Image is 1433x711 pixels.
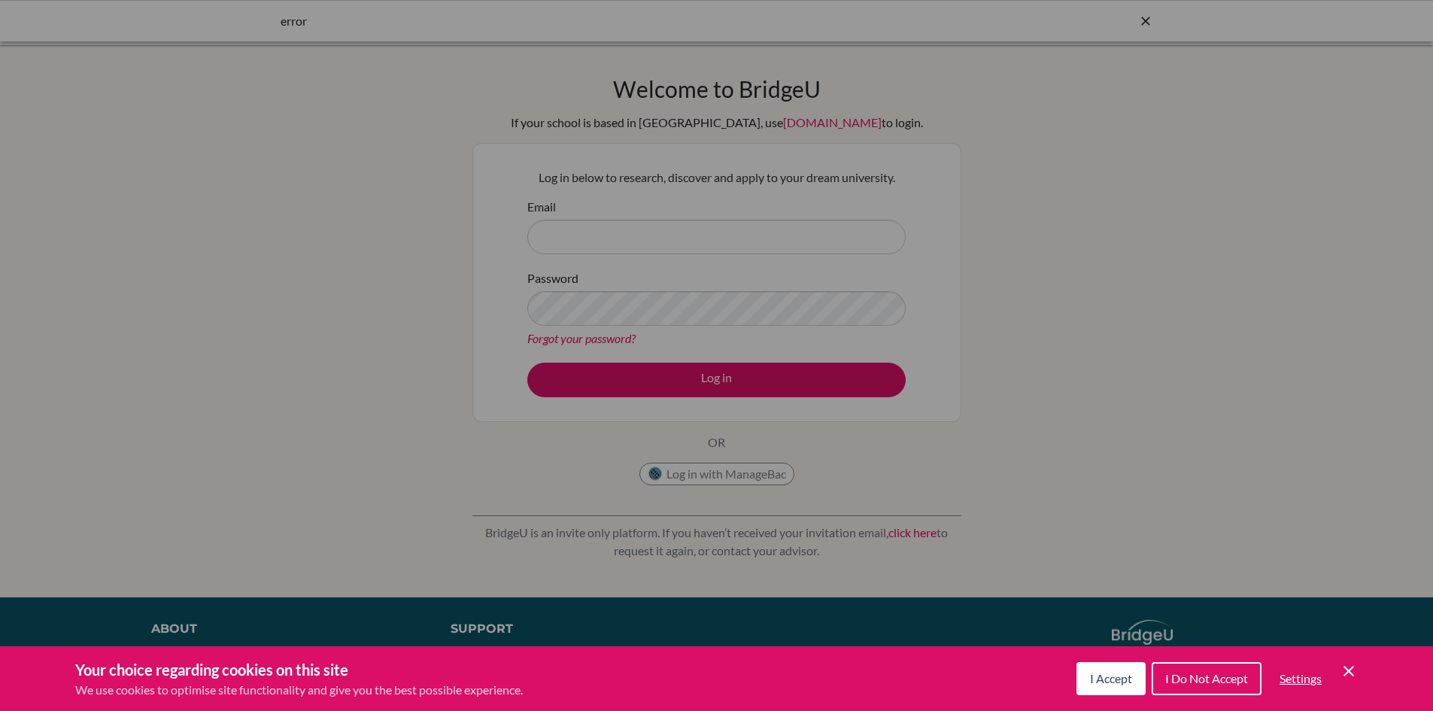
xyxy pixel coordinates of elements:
[1165,671,1248,685] span: I Do Not Accept
[1152,662,1261,695] button: I Do Not Accept
[1268,664,1334,694] button: Settings
[1076,662,1146,695] button: I Accept
[75,681,523,699] p: We use cookies to optimise site functionality and give you the best possible experience.
[1090,671,1132,685] span: I Accept
[1280,671,1322,685] span: Settings
[75,658,523,681] h3: Your choice regarding cookies on this site
[1340,662,1358,680] button: Save and close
